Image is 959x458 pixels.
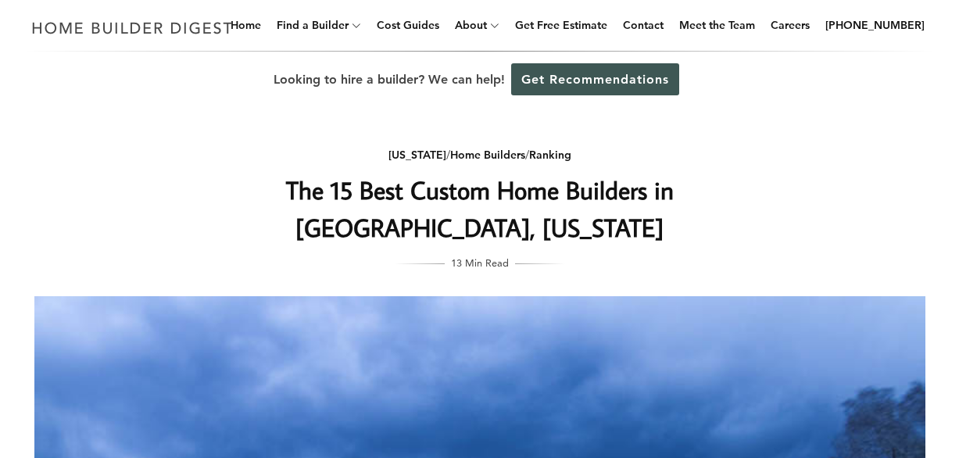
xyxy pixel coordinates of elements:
div: / / [168,145,792,165]
a: [US_STATE] [388,148,446,162]
a: Ranking [529,148,571,162]
a: Home Builders [450,148,525,162]
h1: The 15 Best Custom Home Builders in [GEOGRAPHIC_DATA], [US_STATE] [168,171,792,246]
span: 13 Min Read [451,254,509,271]
img: Home Builder Digest [25,13,240,43]
a: Get Recommendations [511,63,679,95]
